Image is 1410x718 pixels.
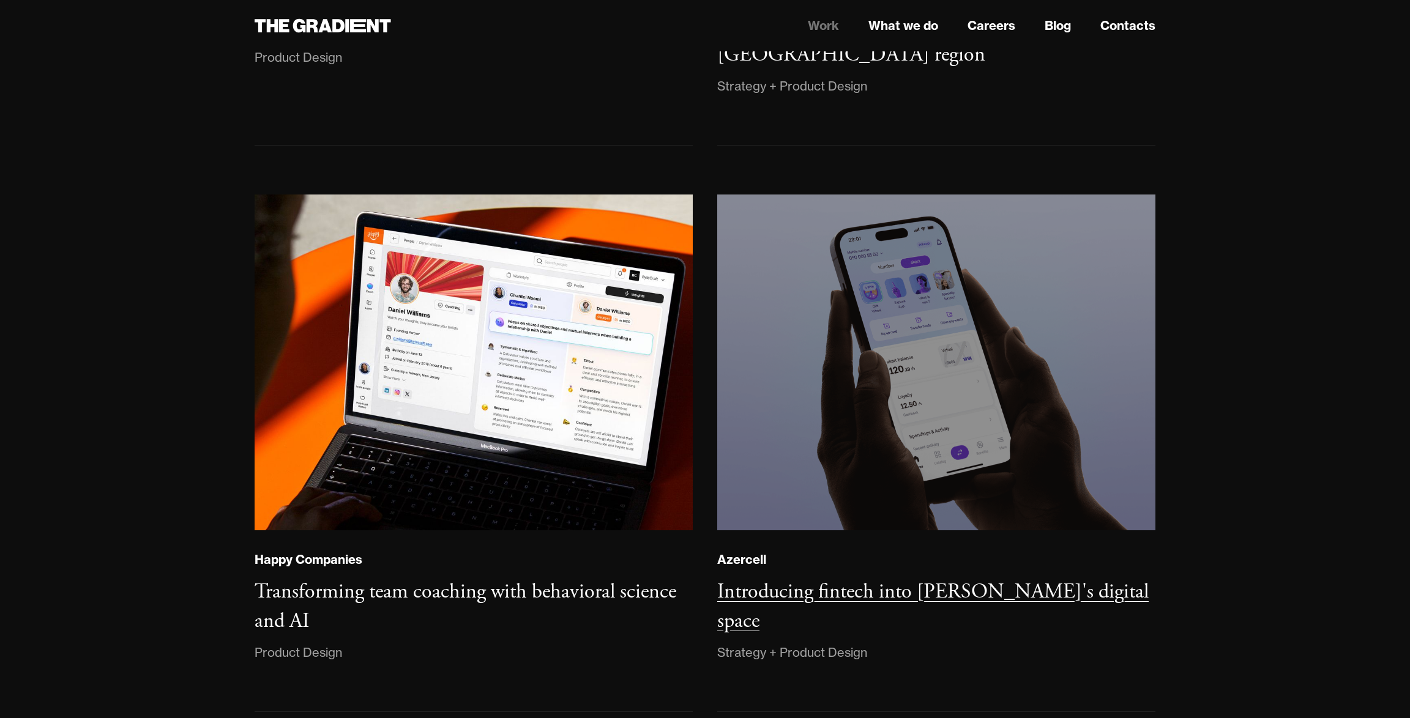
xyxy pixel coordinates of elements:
[717,194,1155,712] a: AzercellIntroducing fintech into [PERSON_NAME]'s digital spaceStrategy + Product Design
[968,17,1015,35] a: Careers
[868,17,938,35] a: What we do
[255,579,676,634] h3: Transforming team coaching with behavioral science and AI
[255,552,362,568] div: Happy Companies
[717,76,867,96] div: Strategy + Product Design
[717,643,867,662] div: Strategy + Product Design
[717,552,766,568] div: Azercell
[1045,17,1071,35] a: Blog
[717,12,1081,68] h3: Reimagining banking experience for youth in [GEOGRAPHIC_DATA] region
[255,48,342,67] div: Product Design
[717,579,1149,634] h3: Introducing fintech into [PERSON_NAME]'s digital space
[255,194,693,712] a: Happy CompaniesTransforming team coaching with behavioral science and AIProduct Design
[808,17,839,35] a: Work
[255,643,342,662] div: Product Design
[1100,17,1155,35] a: Contacts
